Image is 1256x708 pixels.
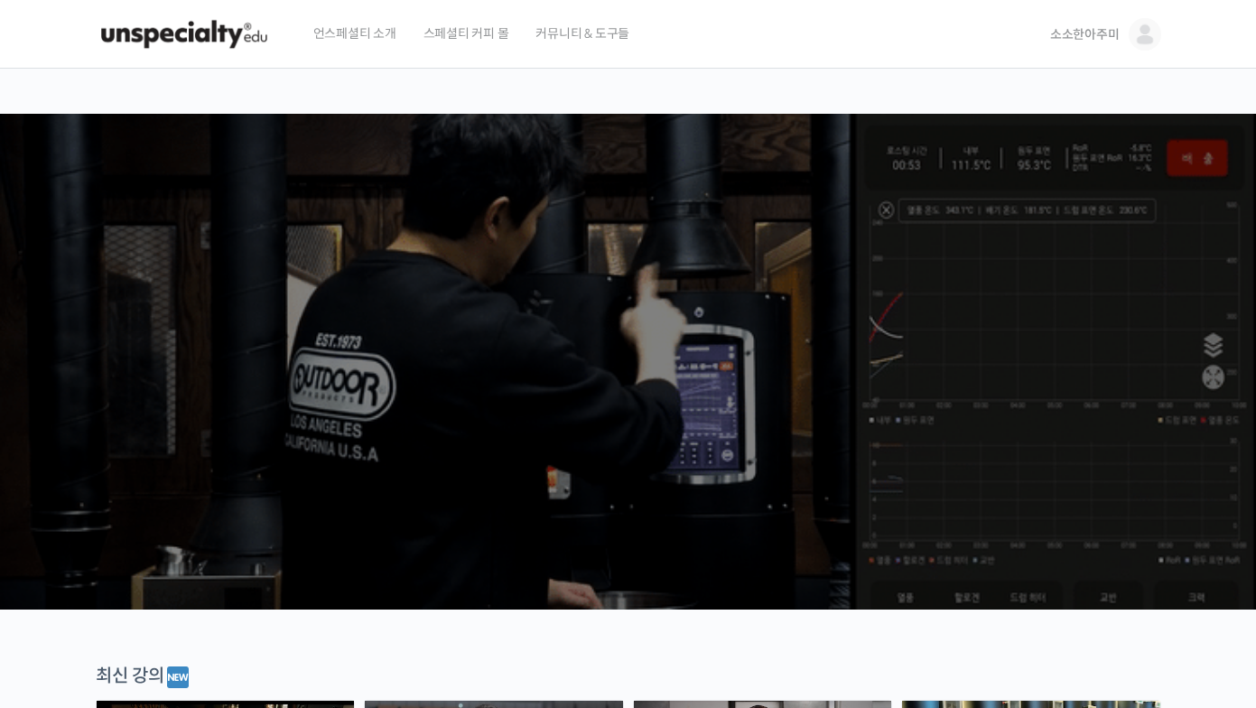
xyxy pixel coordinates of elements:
[18,276,1239,368] p: [PERSON_NAME]을 다하는 당신을 위해, 최고와 함께 만든 커피 클래스
[1050,26,1120,42] span: 소소한아주미
[96,664,1161,691] div: 최신 강의
[18,376,1239,401] p: 시간과 장소에 구애받지 않고, 검증된 커리큘럼으로
[167,666,189,688] img: 🆕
